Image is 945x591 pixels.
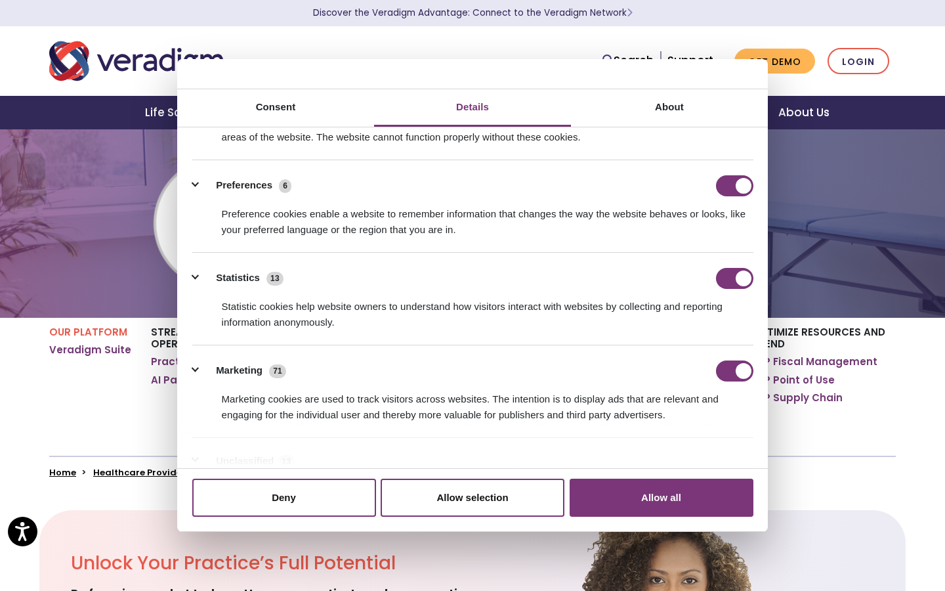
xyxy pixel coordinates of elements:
a: Discover the Veradigm Advantage: Connect to the Veradigm NetworkLearn More [313,7,633,19]
div: Statistic cookies help website owners to understand how visitors interact with websites by collec... [192,289,753,330]
a: ERP Point of Use [752,374,835,387]
a: Support [667,53,713,68]
div: Preference cookies enable a website to remember information that changes the way the website beha... [192,196,753,238]
button: Allow all [570,479,753,517]
button: Deny [192,479,376,517]
iframe: Drift Chat Widget [693,496,929,575]
button: Unclassified (13) [192,453,303,470]
a: ERP Supply Chain [752,391,843,405]
label: Statistics [216,271,260,286]
a: Get Demo [734,49,815,74]
h2: Unlock Your Practice’s Full Potential [71,552,545,575]
a: Login [828,48,889,75]
a: Healthcare Providers [93,466,190,479]
a: Life Sciences [129,96,238,129]
div: Marketing cookies are used to track visitors across websites. The intention is to display ads tha... [192,382,753,423]
button: Marketing (71) [192,361,295,382]
a: About Us [763,96,845,129]
a: Home [49,466,76,479]
label: Preferences [216,178,272,193]
a: About [571,89,768,127]
a: Practice Management [151,355,270,368]
span: Learn More [627,7,633,19]
a: Search [602,52,654,70]
img: Veradigm logo [49,39,230,83]
label: Marketing [216,363,262,378]
button: Preferences (6) [192,175,300,196]
button: Allow selection [381,479,564,517]
button: Statistics (13) [192,268,292,289]
a: AI Patient Scheduling [151,374,264,387]
a: Details [374,89,571,127]
a: ERP Fiscal Management [752,355,877,368]
a: Veradigm Suite [49,343,131,357]
a: Consent [177,89,374,127]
